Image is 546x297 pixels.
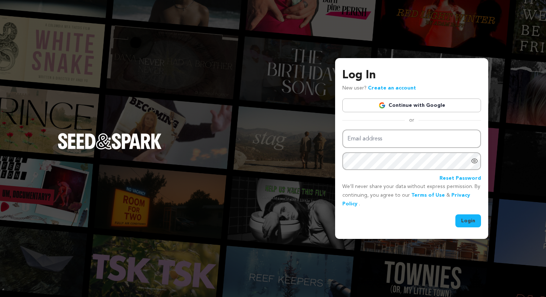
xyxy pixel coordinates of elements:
[405,117,419,124] span: or
[342,99,481,112] a: Continue with Google
[471,157,478,165] a: Show password as plain text. Warning: this will display your password on the screen.
[342,84,416,93] p: New user?
[439,174,481,183] a: Reset Password
[58,133,162,149] img: Seed&Spark Logo
[342,183,481,208] p: We’ll never share your data without express permission. By continuing, you agree to our & .
[342,67,481,84] h3: Log In
[342,130,481,148] input: Email address
[342,193,470,206] a: Privacy Policy
[411,193,445,198] a: Terms of Use
[378,102,386,109] img: Google logo
[455,214,481,227] button: Login
[368,86,416,91] a: Create an account
[58,133,162,163] a: Seed&Spark Homepage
